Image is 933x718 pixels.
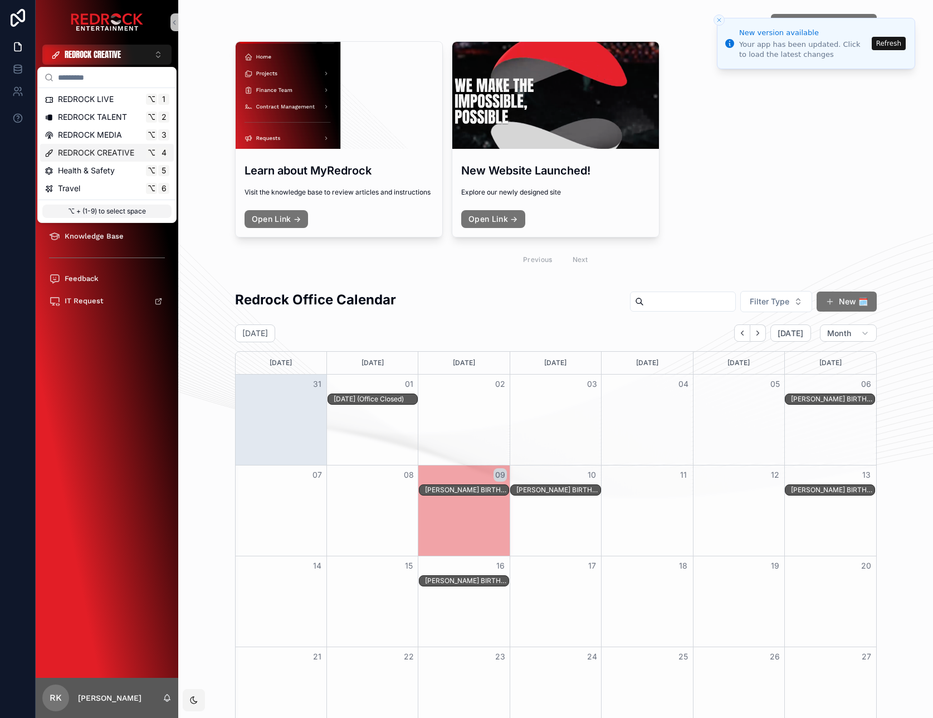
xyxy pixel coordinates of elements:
button: 31 [311,377,324,391]
span: Visit the knowledge base to review articles and instructions [245,188,433,197]
button: 10 [585,468,599,482]
span: 4 [159,148,168,157]
button: Select Button [42,45,172,65]
img: App logo [71,13,143,31]
a: IT Request [42,291,172,311]
div: [PERSON_NAME] BIRTHDAY [425,576,509,585]
div: Screenshot-2025-08-19-at-2.09.49-PM.png [236,42,442,149]
span: 5 [159,166,168,175]
span: ⌥ [147,184,156,193]
h3: New Website Launched! [461,162,650,179]
button: Back [734,324,750,342]
button: 14 [311,559,324,573]
button: 18 [677,559,690,573]
span: Knowledge Base [65,232,124,241]
span: ⌥ [147,130,156,139]
span: ⌥ [147,166,156,175]
div: [DATE] [695,352,783,374]
div: Screenshot-2025-08-19-at-10.28.09-AM.png [452,42,659,149]
button: 02 [494,377,507,391]
h3: Learn about MyRedrock [245,162,433,179]
button: 16 [494,559,507,573]
button: Next [750,324,766,342]
button: 26 [768,650,781,663]
span: Month [827,328,852,338]
span: REDROCK LIVE [58,94,114,105]
a: Open Link → [245,210,309,228]
a: Feedback [42,269,172,289]
div: [PERSON_NAME] BIRTHDAY [425,486,509,494]
p: ⌥ + (1-9) to select space [42,205,172,218]
h2: Redrock Office Calendar [235,290,396,309]
div: Your app has been updated. Click to load the latest changes [739,40,868,60]
button: 01 [402,377,416,391]
div: ED KAUFFMAN BIRTHDAY [791,394,875,404]
a: Learn about MyRedrockVisit the knowledge base to review articles and instructionsOpen Link → [235,41,443,237]
button: 04 [677,377,690,391]
div: Labor Day (Office Closed) [334,394,417,404]
div: [DATE] (Office Closed) [334,395,417,404]
span: REDROCK MEDIA [58,129,122,140]
div: LAMAR WHITLEY BIRTHDAY [516,485,600,495]
span: REDROCK CREATIVE [58,147,134,158]
button: 05 [768,377,781,391]
a: New Website Launched!Explore our newly designed siteOpen Link → [452,41,660,237]
span: Feedback [65,274,99,283]
button: 22 [402,650,416,663]
button: 15 [402,559,416,573]
div: [DATE] [329,352,416,374]
button: 23 [494,650,507,663]
span: 6 [159,184,168,193]
div: [PERSON_NAME] BIRTHDAY [516,486,600,494]
div: scrollable content [36,65,178,326]
div: NATE ERNSBERGER BIRTHDAY [791,485,875,495]
button: [DATE] [770,324,811,342]
button: New 🗓️ [817,292,877,312]
div: [DATE] [787,352,874,374]
button: 19 [768,559,781,573]
button: Close toast [714,14,725,26]
div: [PERSON_NAME] BIRTHDAY [791,395,875,404]
div: [DATE] [603,352,691,374]
span: Filter Type [750,296,789,307]
span: ⌥ [147,113,156,122]
div: JUREE RAMBO BIRTHDAY [425,576,509,586]
h2: [DATE] [242,328,268,339]
a: Knowledge Base [42,226,172,246]
span: Explore our newly designed site [461,188,650,197]
span: 2 [159,113,168,122]
button: 24 [585,650,599,663]
a: Open Link → [461,210,525,228]
button: 06 [859,377,873,391]
span: ⌥ [147,148,156,157]
span: RK [50,691,62,705]
p: [PERSON_NAME] [78,692,141,704]
div: New version available [739,27,868,38]
span: REDROCK TALENT [58,111,127,123]
span: Travel [58,183,80,194]
button: 08 [402,468,416,482]
div: Suggestions [38,88,176,200]
div: [PERSON_NAME] BIRTHDAY [791,486,875,494]
span: Health & Safety [58,165,115,176]
div: [DATE] [237,352,325,374]
span: 3 [159,130,168,139]
button: 27 [859,650,873,663]
button: 13 [859,468,873,482]
button: Month [820,324,877,342]
button: 21 [311,650,324,663]
div: HANNA BERGSTROM BIRTHDAY [425,485,509,495]
span: [DATE] [778,328,804,338]
button: Select Button [740,291,812,312]
button: 11 [677,468,690,482]
div: [DATE] [420,352,507,374]
button: 20 [859,559,873,573]
span: IT Request [65,297,104,305]
button: 17 [585,559,599,573]
button: 09 [494,468,507,482]
button: 25 [677,650,690,663]
span: ⌥ [147,95,156,104]
button: 07 [311,468,324,482]
span: 1 [159,95,168,104]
